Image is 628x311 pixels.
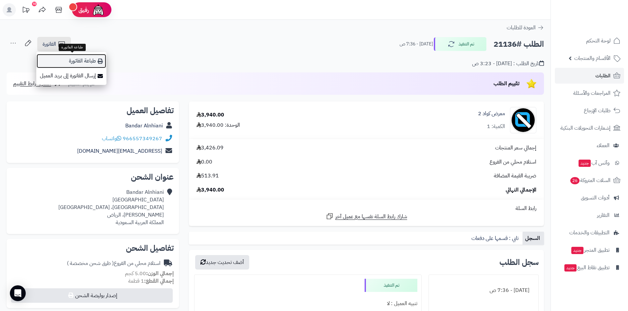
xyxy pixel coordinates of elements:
span: إجمالي سعر المنتجات [495,144,536,152]
div: تنبيه العميل : لا [198,297,417,310]
a: التطبيقات والخدمات [555,225,624,241]
div: طباعة الفاتورة [59,44,86,51]
h2: الطلب #21136 [493,38,544,51]
span: تطبيق نقاط البيع [564,263,610,272]
img: logo-2.png [583,14,622,28]
a: مشاركة رابط التقييم [13,80,62,88]
span: الأقسام والمنتجات [574,54,611,63]
div: تم التنفيذ [365,279,417,292]
a: تطبيق نقاط البيعجديد [555,260,624,275]
a: إشعارات التحويلات البنكية [555,120,624,136]
span: تطبيق المتجر [571,246,610,255]
a: تطبيق المتجرجديد [555,242,624,258]
span: 0.00 [196,158,212,166]
a: [EMAIL_ADDRESS][DOMAIN_NAME] [77,147,162,155]
div: 10 [32,2,37,6]
a: السجل [523,232,544,245]
span: ضريبة القيمة المضافة [494,172,536,180]
a: أدوات التسويق [555,190,624,206]
a: طلبات الإرجاع [555,103,624,118]
a: واتساب [102,135,121,143]
h2: عنوان الشحن [12,173,174,181]
h2: تفاصيل الشحن [12,244,174,252]
span: طلبات الإرجاع [584,106,611,115]
span: المراجعات والأسئلة [573,89,611,98]
h3: سجل الطلب [499,258,539,266]
span: الإجمالي النهائي [506,186,536,194]
span: وآتس آب [578,158,610,168]
a: معرض كواد 2 [478,110,505,117]
span: شارك رابط السلة نفسها مع عميل آخر [335,213,407,220]
h2: تفاصيل العميل [12,107,174,115]
span: جديد [571,247,583,254]
span: جديد [579,160,591,167]
span: الفاتورة [43,40,56,48]
small: 1 قطعة [128,277,174,285]
a: العودة للطلبات [507,24,544,32]
small: [DATE] - 7:36 ص [400,41,433,47]
strong: إجمالي القطع: [144,277,174,285]
div: 3,940.00 [196,111,224,119]
div: تاريخ الطلب : [DATE] - 3:23 ص [472,60,544,67]
span: رفيق [78,6,89,14]
span: الطلبات [595,71,611,80]
span: التطبيقات والخدمات [569,228,610,237]
button: أضف تحديث جديد [195,255,249,270]
span: العملاء [597,141,610,150]
div: Open Intercom Messenger [10,285,26,301]
a: الفاتورة [37,37,71,51]
a: الطلبات [555,68,624,84]
div: استلام محلي من الفروع [67,260,161,267]
button: إصدار بوليصة الشحن [11,288,173,303]
div: رابط السلة [192,205,541,212]
span: 3,940.00 [196,186,224,194]
div: [DATE] - 7:36 ص [433,284,534,297]
div: Bandar Alnhiani [GEOGRAPHIC_DATA] [GEOGRAPHIC_DATA]، [GEOGRAPHIC_DATA] [PERSON_NAME]، الرياض المم... [58,189,164,226]
a: تابي : قسمها على دفعات [469,232,523,245]
button: تم التنفيذ [434,37,487,51]
span: إشعارات التحويلات البنكية [560,123,611,133]
span: العودة للطلبات [507,24,536,32]
a: طباعة الفاتورة [36,54,106,68]
span: استلام محلي من الفروع [490,158,536,166]
span: لوحة التحكم [586,36,611,45]
div: الكمية: 1 [487,123,505,130]
span: 3,426.09 [196,144,224,152]
a: Bandar Alnhiani [125,122,163,130]
a: العملاء [555,138,624,153]
span: أدوات التسويق [581,193,610,202]
span: جديد [564,264,577,272]
small: 5.00 كجم [125,270,174,277]
a: إرسال الفاتورة إلى بريد العميل [36,68,106,83]
a: وآتس آبجديد [555,155,624,171]
a: السلات المتروكة26 [555,172,624,188]
a: تحديثات المنصة [17,3,34,18]
span: 513.91 [196,172,219,180]
span: السلات المتروكة [570,176,611,185]
a: التقارير [555,207,624,223]
span: تقييم الطلب [493,80,520,88]
a: المراجعات والأسئلة [555,85,624,101]
span: مشاركة رابط التقييم [13,80,51,88]
strong: إجمالي الوزن: [146,270,174,277]
img: no_image-90x90.png [510,107,536,133]
a: شارك رابط السلة نفسها مع عميل آخر [326,212,407,220]
span: التقارير [597,211,610,220]
span: 26 [570,177,580,185]
a: 966557349267 [123,135,162,143]
div: الوحدة: 3,940.00 [196,121,240,129]
span: ( طرق شحن مخصصة ) [67,259,114,267]
a: لوحة التحكم [555,33,624,49]
img: ai-face.png [92,3,105,16]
